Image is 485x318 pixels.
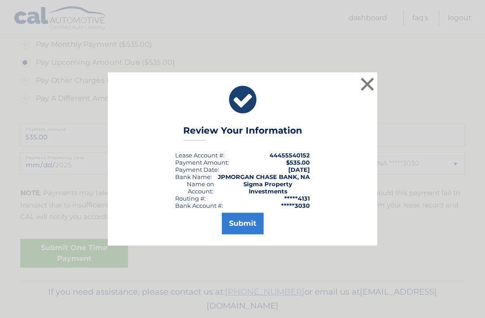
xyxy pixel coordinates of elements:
button: Submit [222,213,264,234]
div: Routing #: [175,195,206,202]
div: Name on Account: [175,180,226,195]
h3: Review Your Information [183,125,302,141]
div: Payment Amount: [175,159,229,166]
div: : [175,166,219,173]
strong: JPMORGAN CHASE BANK, NA [218,173,310,180]
strong: 44455540152 [269,152,310,159]
div: Lease Account #: [175,152,225,159]
div: Bank Name: [175,173,212,180]
span: [DATE] [288,166,310,173]
button: × [358,75,376,93]
div: Bank Account #: [175,202,223,209]
strong: Sigma Property Investments [243,180,292,195]
span: $535.00 [286,159,310,166]
span: Payment Date [175,166,218,173]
